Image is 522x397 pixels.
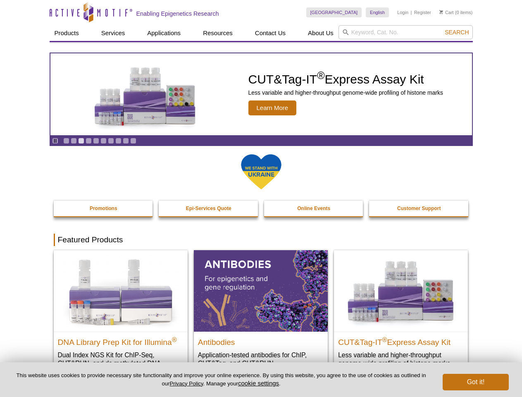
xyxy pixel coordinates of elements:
[115,138,122,144] a: Go to slide 8
[414,10,431,15] a: Register
[58,334,184,347] h2: DNA Library Prep Kit for Illumina
[93,138,99,144] a: Go to slide 5
[366,7,389,17] a: English
[63,138,69,144] a: Go to slide 1
[443,374,509,390] button: Got it!
[54,201,154,216] a: Promotions
[123,138,129,144] a: Go to slide 9
[241,153,282,190] img: We Stand With Ukraine
[52,138,58,144] a: Toggle autoplay
[264,201,364,216] a: Online Events
[71,138,77,144] a: Go to slide 2
[54,250,188,384] a: DNA Library Prep Kit for Illumina DNA Library Prep Kit for Illumina® Dual Index NGS Kit for ChIP-...
[130,138,136,144] a: Go to slide 10
[136,10,219,17] h2: Enabling Epigenetics Research
[369,201,469,216] a: Customer Support
[108,138,114,144] a: Go to slide 7
[445,29,469,36] span: Search
[142,25,186,41] a: Applications
[172,336,177,343] sup: ®
[86,138,92,144] a: Go to slide 4
[303,25,338,41] a: About Us
[78,138,84,144] a: Go to slide 3
[186,206,231,211] strong: Epi-Services Quote
[306,7,362,17] a: [GEOGRAPHIC_DATA]
[159,201,259,216] a: Epi-Services Quote
[411,7,412,17] li: |
[238,380,279,387] button: cookie settings
[194,250,328,375] a: All Antibodies Antibodies Application-tested antibodies for ChIP, CUT&Tag, and CUT&RUN.
[250,25,291,41] a: Contact Us
[169,380,203,387] a: Privacy Policy
[382,336,387,343] sup: ®
[13,372,429,387] p: This website uses cookies to provide necessary site functionality and improve your online experie...
[334,250,468,375] a: CUT&Tag-IT® Express Assay Kit CUT&Tag-IT®Express Assay Kit Less variable and higher-throughput ge...
[439,10,454,15] a: Cart
[397,206,441,211] strong: Customer Support
[198,25,238,41] a: Resources
[198,334,324,347] h2: Antibodies
[297,206,330,211] strong: Online Events
[50,25,84,41] a: Products
[442,29,471,36] button: Search
[338,351,464,368] p: Less variable and higher-throughput genome-wide profiling of histone marks​.
[194,250,328,331] img: All Antibodies
[338,334,464,347] h2: CUT&Tag-IT Express Assay Kit
[439,7,473,17] li: (0 items)
[198,351,324,368] p: Application-tested antibodies for ChIP, CUT&Tag, and CUT&RUN.
[100,138,107,144] a: Go to slide 6
[397,10,408,15] a: Login
[334,250,468,331] img: CUT&Tag-IT® Express Assay Kit
[90,206,117,211] strong: Promotions
[439,10,443,14] img: Your Cart
[338,25,473,39] input: Keyword, Cat. No.
[54,234,469,246] h2: Featured Products
[96,25,130,41] a: Services
[54,250,188,331] img: DNA Library Prep Kit for Illumina
[58,351,184,376] p: Dual Index NGS Kit for ChIP-Seq, CUT&RUN, and ds methylated DNA assays.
